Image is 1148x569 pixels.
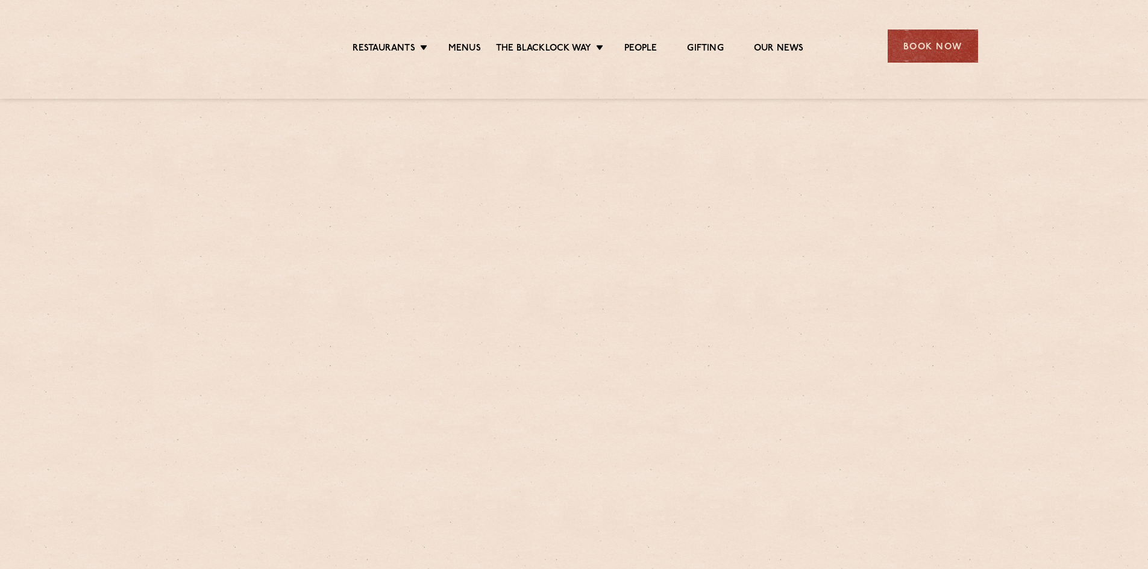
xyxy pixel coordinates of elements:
div: Book Now [888,30,978,63]
a: People [624,43,657,56]
a: Gifting [687,43,723,56]
a: The Blacklock Way [496,43,591,56]
a: Our News [754,43,804,56]
a: Restaurants [353,43,415,56]
img: svg%3E [171,11,275,81]
a: Menus [448,43,481,56]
